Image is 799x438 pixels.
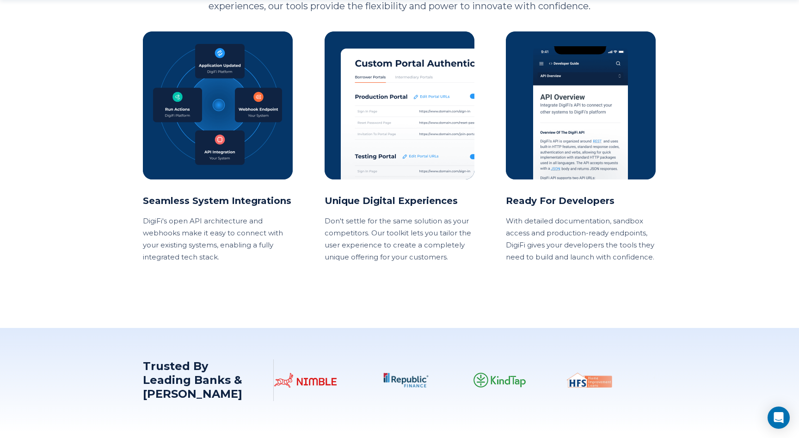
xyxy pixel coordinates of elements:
[373,373,429,388] img: Client Logo 2
[562,373,608,388] img: Client Logo 4
[143,194,291,208] h2: Seamless System Integrations
[469,373,521,388] img: Client Logo 3
[325,194,458,208] h2: Unique Digital Experiences
[143,359,258,401] p: Trusted By Leading Banks & [PERSON_NAME]
[768,407,790,429] div: Open Intercom Messenger
[270,373,332,388] img: Client Logo 1
[506,215,656,263] p: With detailed documentation, sandbox access and production-ready endpoints, DigiFi gives your dev...
[649,373,689,388] img: Client Logo 5
[143,215,293,263] p: DigiFi's open API architecture and webhooks make it easy to connect with your existing systems, e...
[325,215,475,263] p: Don't settle for the same solution as your competitors. Our toolkit lets you tailor the user expe...
[506,194,615,208] h2: Ready For Developers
